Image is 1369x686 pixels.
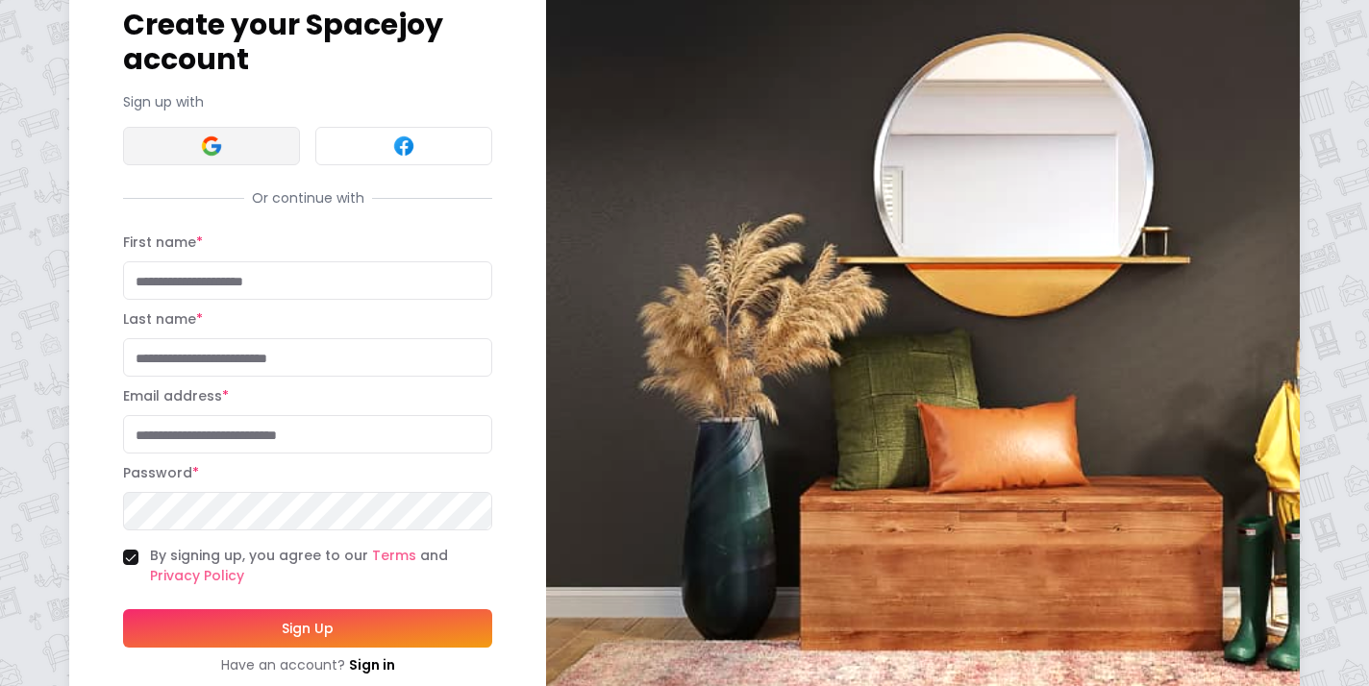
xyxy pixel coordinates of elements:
[150,566,244,585] a: Privacy Policy
[200,135,223,158] img: Google signin
[123,609,492,648] button: Sign Up
[123,8,492,77] h1: Create your Spacejoy account
[392,135,415,158] img: Facebook signin
[123,92,492,111] p: Sign up with
[244,188,372,208] span: Or continue with
[349,655,395,674] a: Sign in
[123,655,492,674] div: Have an account?
[123,386,229,405] label: Email address
[150,546,492,586] label: By signing up, you agree to our and
[372,546,416,565] a: Terms
[123,463,199,482] label: Password
[123,233,203,252] label: First name
[123,309,203,329] label: Last name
